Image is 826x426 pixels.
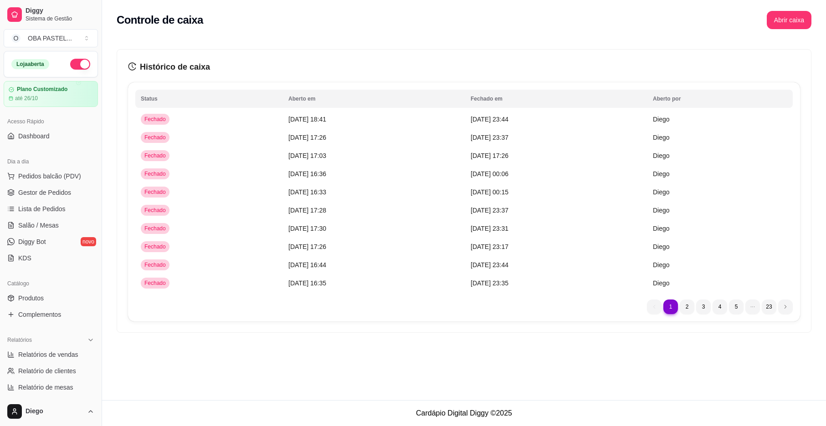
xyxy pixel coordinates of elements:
span: Diego [653,261,670,269]
span: Complementos [18,310,61,319]
span: Pedidos balcão (PDV) [18,172,81,181]
th: Aberto por [647,90,793,108]
a: Relatório de clientes [4,364,98,378]
li: pagination item 3 [696,299,711,314]
span: O [11,34,21,43]
span: Fechado [143,134,168,141]
div: Loja aberta [11,59,49,69]
footer: Cardápio Digital Diggy © 2025 [102,400,826,426]
span: Fechado [143,188,168,196]
li: pagination item 23 [762,299,776,314]
nav: pagination navigation [642,295,797,319]
article: até 26/10 [15,95,38,102]
span: [DATE] 18:41 [288,116,326,123]
span: Diego [653,116,670,123]
button: Pedidos balcão (PDV) [4,169,98,183]
li: pagination item 5 [729,299,744,314]
li: pagination item 4 [713,299,727,314]
span: Lista de Pedidos [18,204,66,213]
li: dots element [745,299,760,314]
div: Dia a dia [4,154,98,169]
a: Complementos [4,307,98,322]
button: Diego [4,401,98,422]
span: Diego [653,170,670,177]
span: [DATE] 23:35 [471,279,508,287]
span: Diggy Bot [18,237,46,246]
a: Gestor de Pedidos [4,185,98,200]
li: pagination item 1 active [663,299,678,314]
span: [DATE] 17:03 [288,152,326,159]
span: Fechado [143,225,168,232]
span: [DATE] 23:37 [471,134,508,141]
span: Relatórios [7,336,32,344]
article: Plano Customizado [17,86,67,93]
div: Catálogo [4,276,98,291]
span: Diego [26,407,83,416]
h3: Histórico de caixa [128,61,800,73]
span: Fechado [143,207,168,214]
span: Dashboard [18,132,50,141]
span: Diego [653,188,670,196]
span: Relatórios de vendas [18,350,78,359]
span: Fechado [143,152,168,159]
span: Diego [653,225,670,232]
span: [DATE] 16:36 [288,170,326,177]
a: Produtos [4,291,98,305]
li: next page button [778,299,793,314]
a: Diggy Botnovo [4,234,98,249]
button: Abrir caixa [767,11,811,29]
span: [DATE] 17:26 [471,152,508,159]
a: Dashboard [4,129,98,143]
span: Diego [653,134,670,141]
span: Sistema de Gestão [26,15,94,22]
th: Status [135,90,283,108]
button: Select a team [4,29,98,47]
span: [DATE] 17:26 [288,134,326,141]
th: Fechado em [465,90,647,108]
span: [DATE] 17:26 [288,243,326,250]
a: Relatório de mesas [4,380,98,395]
span: Fechado [143,261,168,269]
span: [DATE] 23:37 [471,207,508,214]
a: Lista de Pedidos [4,202,98,216]
button: Alterar Status [70,59,90,70]
span: Fechado [143,279,168,287]
span: Fechado [143,243,168,250]
span: [DATE] 17:28 [288,207,326,214]
a: Relatório de fidelidadenovo [4,396,98,411]
a: Relatórios de vendas [4,347,98,362]
span: Diego [653,243,670,250]
span: [DATE] 00:15 [471,188,508,196]
a: Salão / Mesas [4,218,98,233]
li: pagination item 2 [680,299,694,314]
span: [DATE] 23:17 [471,243,508,250]
span: [DATE] 16:33 [288,188,326,196]
span: [DATE] 17:30 [288,225,326,232]
span: [DATE] 23:31 [471,225,508,232]
a: KDS [4,251,98,265]
a: DiggySistema de Gestão [4,4,98,25]
span: Gestor de Pedidos [18,188,71,197]
span: history [128,62,136,71]
span: Diego [653,152,670,159]
span: Relatório de mesas [18,383,73,392]
span: Salão / Mesas [18,221,59,230]
span: Fechado [143,116,168,123]
span: Produtos [18,294,44,303]
div: Acesso Rápido [4,114,98,129]
th: Aberto em [283,90,465,108]
span: Fechado [143,170,168,177]
span: [DATE] 16:35 [288,279,326,287]
span: [DATE] 23:44 [471,116,508,123]
span: [DATE] 16:44 [288,261,326,269]
span: Diego [653,279,670,287]
span: Diego [653,207,670,214]
span: [DATE] 00:06 [471,170,508,177]
span: Diggy [26,7,94,15]
span: Relatório de clientes [18,366,76,375]
span: KDS [18,254,31,263]
h2: Controle de caixa [117,13,203,27]
a: Plano Customizadoaté 26/10 [4,81,98,107]
span: [DATE] 23:44 [471,261,508,269]
div: OBA PASTEL ... [28,34,72,43]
